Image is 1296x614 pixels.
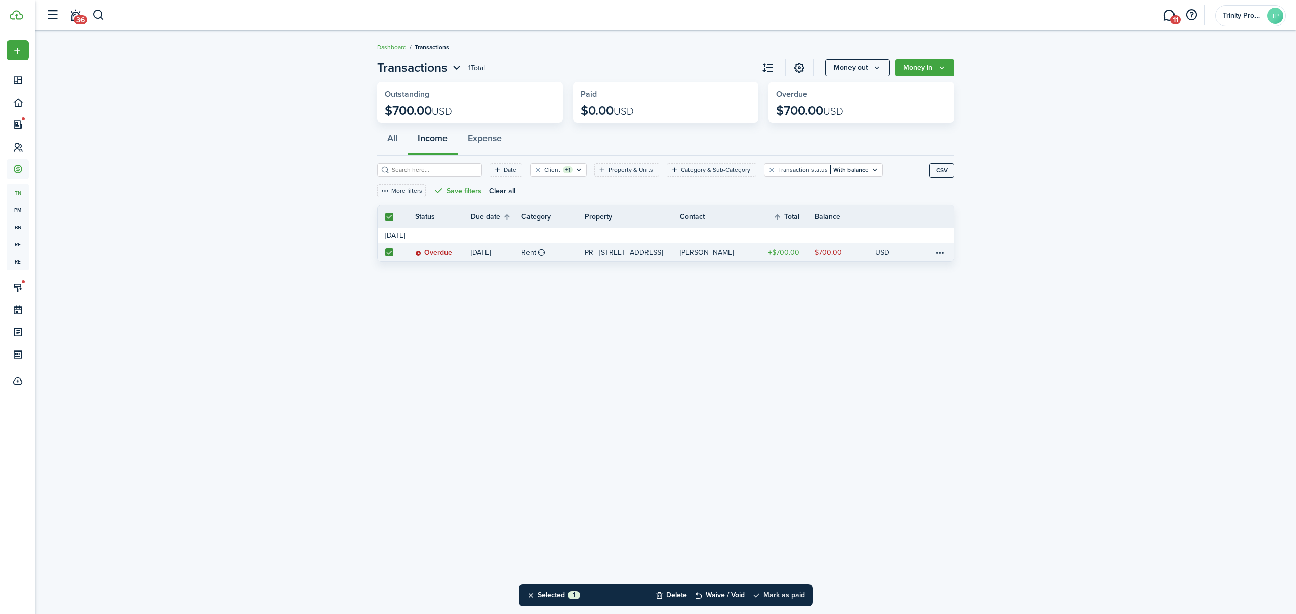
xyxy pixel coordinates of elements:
filter-tag: Open filter [594,163,659,177]
a: [PERSON_NAME] [680,243,754,261]
filter-tag-label: Transaction status [778,165,828,174]
th: Sort [471,211,521,223]
filter-tag-counter: +1 [563,166,573,173]
span: USD [823,104,843,119]
input: Search here... [389,165,478,175]
button: Waive / Void [695,584,745,606]
span: Trinity Property Management [1223,12,1263,19]
span: 36 [74,15,87,24]
button: Open menu [825,59,890,76]
table-amount-title: $700.00 [768,247,799,258]
a: Dashboard [377,42,407,52]
table-info-title: Rent [521,247,536,258]
a: pm [7,201,29,218]
widget-stats-title: Outstanding [385,90,555,99]
button: Mark as paid [752,584,805,606]
a: tn [7,184,29,201]
button: Clear filter [534,166,542,174]
a: Rent [521,243,585,261]
button: Transactions [377,59,463,77]
avatar-text: TP [1267,8,1283,24]
p: PR - [STREET_ADDRESS] [585,247,663,258]
span: Transactions [415,42,449,52]
a: USD [875,243,903,261]
button: Clear all [489,184,515,197]
button: Clear filter [767,166,776,174]
a: Overdue [415,243,471,261]
button: Money in [895,59,954,76]
span: USD [614,104,634,119]
table-profile-info-text: [PERSON_NAME] [680,249,734,257]
filter-tag: Open filter [530,163,587,177]
filter-tag: Open filter [490,163,522,177]
status: Overdue [415,249,452,257]
filter-tag-label: Property & Units [609,165,653,174]
a: bn [7,218,29,236]
th: Sort [773,211,815,223]
span: USD [432,104,452,119]
a: $700.00 [754,243,815,261]
button: Open menu [377,59,463,77]
button: Open sidebar [43,6,62,25]
p: $700.00 [776,104,843,118]
a: Notifications [66,3,85,28]
a: PR - [STREET_ADDRESS] [585,243,680,261]
a: $700.00 [815,243,875,261]
button: Search [92,7,105,24]
button: Money out [825,59,890,76]
a: re [7,236,29,253]
a: re [7,253,29,270]
p: [DATE] [471,247,491,258]
filter-tag-label: Client [544,165,560,174]
th: Balance [815,211,875,222]
filter-tag-label: Date [504,165,516,174]
th: Property [585,211,680,222]
button: Expense [458,125,512,156]
span: Transactions [377,59,448,77]
img: TenantCloud [10,10,23,20]
p: $0.00 [581,104,634,118]
button: All [377,125,408,156]
span: 11 [1170,15,1181,24]
button: Open resource center [1183,7,1200,24]
a: Messaging [1159,3,1179,28]
th: Contact [680,211,754,222]
button: Save filters [433,184,481,197]
th: Status [415,211,471,222]
span: 1 [568,591,580,599]
filter-tag: Open filter [764,163,883,177]
table-amount-description: $700.00 [815,247,842,258]
td: [DATE] [378,230,413,241]
p: USD [875,247,889,258]
p: $700.00 [385,104,452,118]
filter-tag-value: With balance [830,165,869,174]
button: CSV [929,163,954,178]
button: Delete [655,584,687,606]
filter-tag-label: Category & Sub-Category [681,165,750,174]
header-page-total: 1 Total [468,63,485,73]
button: Open menu [7,40,29,60]
widget-stats-title: Paid [581,90,751,99]
th: Category [521,211,585,222]
button: Selected [526,584,580,606]
button: Open menu [895,59,954,76]
filter-tag: Open filter [667,163,756,177]
widget-stats-title: Overdue [776,90,947,99]
a: [DATE] [471,243,521,261]
button: More filters [377,184,426,197]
